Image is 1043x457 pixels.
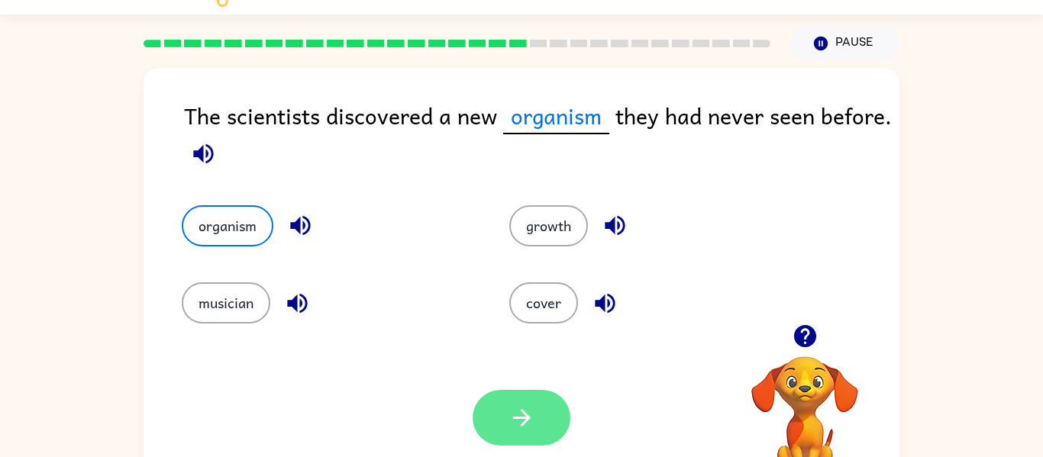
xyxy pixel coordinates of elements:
button: Pause [789,26,899,61]
button: growth [509,205,588,246]
button: musician [182,282,270,323]
button: cover [509,282,578,323]
span: organism [503,98,609,134]
button: organism [182,205,273,246]
div: The scientists discovered a new they had never seen before. [184,98,899,175]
